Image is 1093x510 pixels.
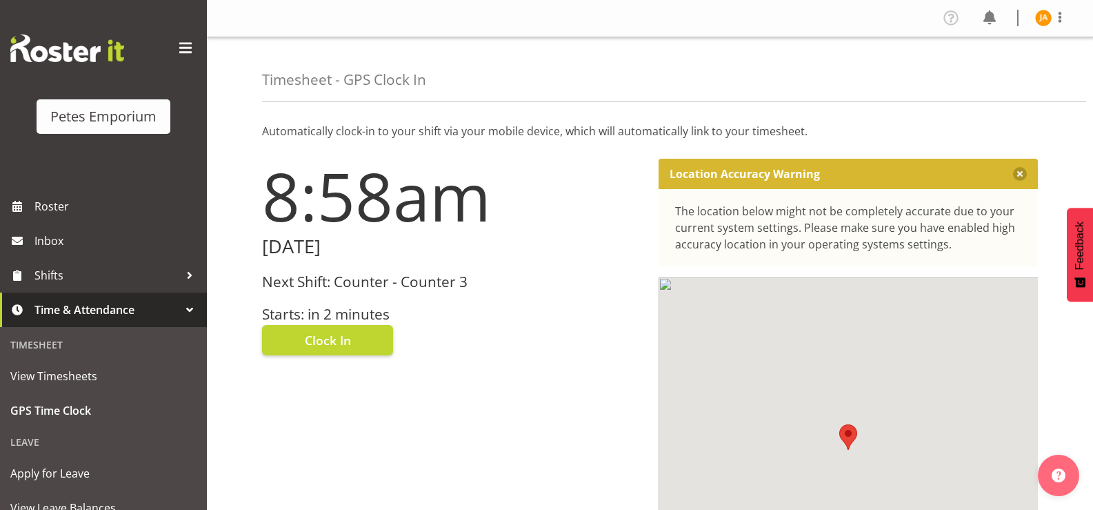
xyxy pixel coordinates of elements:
[3,456,203,491] a: Apply for Leave
[10,400,197,421] span: GPS Time Clock
[262,306,642,322] h3: Starts: in 2 minutes
[34,196,200,217] span: Roster
[10,366,197,386] span: View Timesheets
[3,359,203,393] a: View Timesheets
[3,428,203,456] div: Leave
[262,72,426,88] h4: Timesheet - GPS Clock In
[34,300,179,320] span: Time & Attendance
[670,167,820,181] p: Location Accuracy Warning
[34,231,200,251] span: Inbox
[262,325,393,355] button: Clock In
[1067,208,1093,302] button: Feedback - Show survey
[262,236,642,257] h2: [DATE]
[1013,167,1027,181] button: Close message
[3,393,203,428] a: GPS Time Clock
[1052,469,1065,482] img: help-xxl-2.png
[262,159,642,233] h1: 8:58am
[34,265,179,286] span: Shifts
[3,331,203,359] div: Timesheet
[305,331,351,349] span: Clock In
[50,106,157,127] div: Petes Emporium
[262,274,642,290] h3: Next Shift: Counter - Counter 3
[10,35,124,62] img: Rosterit website logo
[262,123,1038,139] p: Automatically clock-in to your shift via your mobile device, which will automatically link to you...
[1035,10,1052,26] img: jeseryl-armstrong10788.jpg
[10,463,197,484] span: Apply for Leave
[675,203,1022,253] div: The location below might not be completely accurate due to your current system settings. Please m...
[1074,222,1086,270] span: Feedback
